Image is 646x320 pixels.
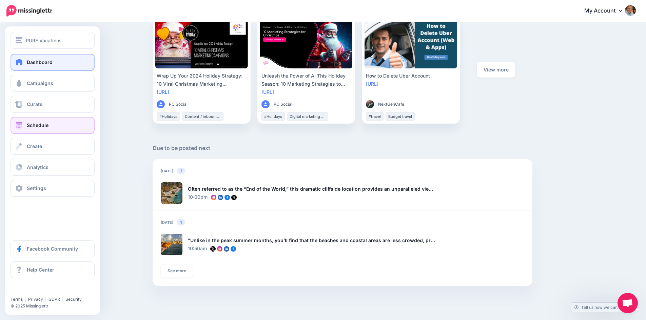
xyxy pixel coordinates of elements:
span: NextGenCafe [378,101,404,108]
a: Facebook Community [11,240,95,257]
span: Help Center [27,267,54,273]
img: facebook-square.png [224,195,230,200]
a: [URL] [157,89,169,95]
a: Tell us how we can improve [571,303,638,312]
a: Settings [11,180,95,197]
li: © 2025 Missinglettr [11,303,99,310]
span: 1 [177,219,185,226]
span: | [62,297,63,302]
a: View more [477,62,515,78]
a: Security [65,297,82,302]
img: Missinglettr [6,5,52,17]
iframe: Twitter Follow Button [11,287,62,294]
a: See more [161,265,193,277]
a: Curate [11,96,95,113]
span: Campaigns [27,80,53,86]
img: linkedin-square.png [218,195,223,200]
span: | [25,297,26,302]
li: #travel [366,112,384,121]
div: Often referred to as the “End of the World,” this dramatic cliffside location provides an unparal... [188,185,436,193]
span: PC Social [169,101,188,108]
img: linkedin-square.png [224,246,229,252]
span: 1 [177,168,185,174]
span: Create [27,143,42,149]
a: Campaigns [11,75,95,92]
a: Schedule [11,117,95,134]
li: #Holidays [157,112,180,121]
a: Dashboard [11,54,95,71]
li: Digital marketing strategy [287,112,328,121]
button: PURE Vacations [11,32,95,49]
a: My Account [578,3,636,19]
img: user_default_image.png [261,100,270,108]
span: Settings [27,185,46,191]
h5: [DATE] [161,219,524,226]
h5: Due to be posted next [153,144,532,152]
span: PURE Vacations [26,37,62,44]
img: user_default_image.png [157,100,165,108]
div: How to Delete Uber Account [366,72,456,80]
img: E79QJFDZSDFOS6II9M8TC5ZOCPIECS8G_thumb.jpg [366,100,374,108]
div: Unleash the Power of AI This Holiday Season: 10 Marketing Strategies to Dominate Christmas Holidays [261,72,351,88]
span: PC Social [274,101,292,108]
span: Curate [27,101,42,107]
a: [URL] [366,81,378,87]
img: menu.png [16,37,22,43]
a: Help Center [11,261,95,278]
a: Create [11,138,95,155]
a: Analytics [11,159,95,176]
img: twitter-square.png [231,195,237,200]
a: GDPR [48,297,60,302]
div: "Unlike in the peak summer months, you’ll find that the beaches and coastal areas are less crowde... [188,236,436,244]
img: instagram-square.png [217,246,222,252]
a: Privacy [28,297,43,302]
span: | [45,297,46,302]
span: Dashboard [27,59,53,65]
a: [URL] [261,89,274,95]
img: instagram-square.png [211,195,216,200]
a: Terms [11,297,23,302]
a: Open chat [618,293,638,313]
span: Analytics [27,164,48,170]
img: twitter-square.png [210,246,216,252]
h5: [DATE] [161,168,524,174]
span: 10:00pm [188,194,208,200]
li: Content / inbound marketing [182,112,223,121]
span: Facebook Community [27,246,78,252]
img: facebook-square.png [231,246,236,252]
span: 10:50am [188,246,207,251]
li: Budget travel [386,112,415,121]
span: Schedule [27,122,48,128]
li: #Holidays [261,112,285,121]
div: Wrap Up Your 2024 Holiday Strategy: 10 Viral Christmas Marketing Campaigns That Were a Success [157,72,247,88]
